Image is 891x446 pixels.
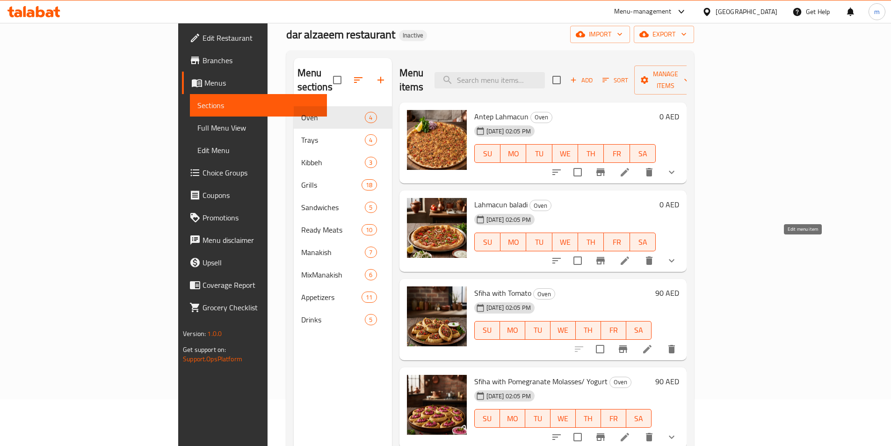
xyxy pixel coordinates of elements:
button: import [570,26,630,43]
button: SU [474,409,500,428]
span: Promotions [203,212,319,223]
div: Kibbeh [301,157,365,168]
span: Full Menu View [197,122,319,133]
span: Grocery Checklist [203,302,319,313]
div: Oven4 [294,106,392,129]
span: Choice Groups [203,167,319,178]
button: WE [552,144,578,163]
div: Grills18 [294,174,392,196]
span: TU [529,412,547,425]
span: SA [634,235,652,249]
span: Coverage Report [203,279,319,291]
div: Trays4 [294,129,392,151]
span: Grills [301,179,362,190]
span: TU [529,323,547,337]
button: sort-choices [545,161,568,183]
span: SA [634,147,652,161]
button: FR [601,321,626,340]
h6: 90 AED [655,286,679,300]
span: Sort sections [347,69,369,91]
span: Edit Menu [197,145,319,156]
div: items [365,112,377,123]
span: MO [504,147,522,161]
span: TH [580,323,597,337]
span: Manage items [642,68,689,92]
img: Sfiha with Pomegranate Molasses/ Yogurt [407,375,467,435]
span: MO [504,412,522,425]
span: Antep Lahmacun [474,110,529,124]
span: TU [530,235,548,249]
div: Drinks5 [294,308,392,331]
div: Trays [301,134,365,146]
div: MixManakish6 [294,263,392,286]
a: Sections [190,94,327,117]
button: FR [604,233,630,251]
button: delete [638,249,660,272]
button: delete [638,161,660,183]
button: Add [566,73,596,88]
span: Sections [197,100,319,111]
button: Add section [369,69,392,91]
div: Oven [530,112,552,123]
span: Sandwiches [301,202,365,213]
button: delete [660,338,683,360]
span: Oven [610,377,631,388]
button: WE [551,321,576,340]
button: WE [551,409,576,428]
button: TU [526,144,552,163]
span: SU [478,147,497,161]
div: Oven [529,200,551,211]
button: TU [526,233,552,251]
span: [DATE] 02:05 PM [483,215,535,224]
button: TU [525,321,551,340]
span: Select section [547,70,566,90]
span: 10 [362,226,376,234]
span: [DATE] 02:05 PM [483,127,535,136]
span: Inactive [399,31,427,39]
button: SU [474,321,500,340]
span: FR [608,147,626,161]
span: Select to update [590,339,610,359]
span: Version: [183,328,206,340]
div: Manakish7 [294,241,392,263]
span: 3 [365,158,376,167]
svg: Show Choices [666,431,677,443]
span: WE [556,147,574,161]
button: MO [500,321,525,340]
button: MO [500,144,526,163]
h2: Menu items [399,66,424,94]
button: TH [576,409,601,428]
button: SA [630,144,656,163]
a: Choice Groups [182,161,327,184]
span: Manakish [301,247,365,258]
span: Lahmacun baladi [474,197,528,212]
div: Inactive [399,30,427,41]
input: search [435,72,545,88]
button: FR [604,144,630,163]
span: 4 [365,136,376,145]
span: FR [605,323,623,337]
span: Oven [301,112,365,123]
span: Sfiha with Tomato [474,286,531,300]
span: 7 [365,248,376,257]
span: Upsell [203,257,319,268]
div: Sandwiches5 [294,196,392,219]
button: Branch-specific-item [612,338,634,360]
span: 5 [365,203,376,212]
span: Appetizers [301,292,362,303]
h6: 90 AED [655,375,679,388]
div: Kibbeh3 [294,151,392,174]
a: Menus [182,72,327,94]
a: Full Menu View [190,117,327,139]
div: Menu-management [614,6,672,17]
button: Branch-specific-item [589,161,612,183]
button: TU [525,409,551,428]
button: show more [660,249,683,272]
img: Antep Lahmacun [407,110,467,170]
img: Sfiha with Tomato [407,286,467,346]
span: MixManakish [301,269,365,280]
span: Edit Restaurant [203,32,319,44]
